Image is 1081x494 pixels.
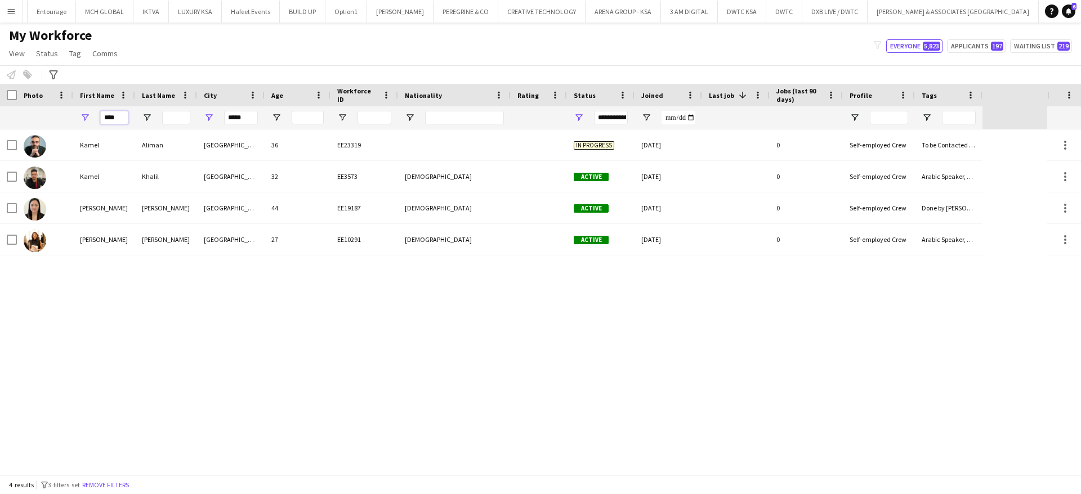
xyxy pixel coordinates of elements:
[271,113,282,123] button: Open Filter Menu
[197,224,265,255] div: [GEOGRAPHIC_DATA]
[80,91,114,100] span: First Name
[142,113,152,123] button: Open Filter Menu
[770,129,843,160] div: 0
[915,224,982,255] div: Arabic Speaker, Done by [PERSON_NAME]
[870,111,908,124] input: Profile Filter Input
[942,111,976,124] input: Tags Filter Input
[641,113,651,123] button: Open Filter Menu
[197,192,265,223] div: [GEOGRAPHIC_DATA]
[843,224,915,255] div: Self-employed Crew
[1010,39,1072,53] button: Waiting list219
[498,1,586,23] button: CREATIVE TECHNOLOGY
[135,161,197,192] div: Khalil
[922,91,937,100] span: Tags
[135,192,197,223] div: [PERSON_NAME]
[24,91,43,100] span: Photo
[36,48,58,59] span: Status
[197,161,265,192] div: [GEOGRAPHIC_DATA]
[48,480,80,489] span: 3 filters set
[574,113,584,123] button: Open Filter Menu
[915,129,982,160] div: To be Contacted by [PERSON_NAME]
[868,1,1039,23] button: [PERSON_NAME] & ASSOCIATES [GEOGRAPHIC_DATA]
[265,224,330,255] div: 27
[73,161,135,192] div: Kamel
[80,479,131,491] button: Remove filters
[133,1,169,23] button: IKTVA
[24,135,46,158] img: Kamel Aliman
[802,1,868,23] button: DXB LIVE / DWTC
[661,1,718,23] button: 3 AM DIGITAL
[635,224,702,255] div: [DATE]
[770,224,843,255] div: 0
[886,39,942,53] button: Everyone5,823
[718,1,766,23] button: DWTC KSA
[641,91,663,100] span: Joined
[28,1,76,23] button: Entourage
[635,161,702,192] div: [DATE]
[24,167,46,189] img: Kamel Khalil
[265,192,330,223] div: 44
[204,91,217,100] span: City
[142,91,175,100] span: Last Name
[850,113,860,123] button: Open Filter Menu
[265,129,330,160] div: 36
[5,46,29,61] a: View
[1071,3,1076,10] span: 6
[32,46,62,61] a: Status
[574,141,614,150] span: In progress
[923,42,940,51] span: 5,823
[367,1,434,23] button: [PERSON_NAME]
[337,87,378,104] span: Workforce ID
[197,129,265,160] div: [GEOGRAPHIC_DATA]
[65,46,86,61] a: Tag
[9,48,25,59] span: View
[330,192,398,223] div: EE19187
[337,113,347,123] button: Open Filter Menu
[169,1,222,23] button: LUXURY KSA
[915,192,982,223] div: Done by [PERSON_NAME], Mega Project, Production, Sports
[843,129,915,160] div: Self-employed Crew
[224,111,258,124] input: City Filter Input
[135,129,197,160] div: Aliman
[843,192,915,223] div: Self-employed Crew
[398,161,511,192] div: [DEMOGRAPHIC_DATA]
[9,27,92,44] span: My Workforce
[162,111,190,124] input: Last Name Filter Input
[1057,42,1070,51] span: 219
[850,91,872,100] span: Profile
[398,224,511,255] div: [DEMOGRAPHIC_DATA]
[280,1,325,23] button: BUILD UP
[330,224,398,255] div: EE10291
[574,173,609,181] span: Active
[405,91,442,100] span: Nationality
[80,113,90,123] button: Open Filter Menu
[766,1,802,23] button: DWTC
[292,111,324,124] input: Age Filter Input
[88,46,122,61] a: Comms
[330,129,398,160] div: EE23319
[922,113,932,123] button: Open Filter Menu
[770,192,843,223] div: 0
[73,129,135,160] div: Kamel
[398,192,511,223] div: [DEMOGRAPHIC_DATA]
[425,111,504,124] input: Nationality Filter Input
[635,129,702,160] div: [DATE]
[574,236,609,244] span: Active
[405,113,415,123] button: Open Filter Menu
[271,91,283,100] span: Age
[947,39,1006,53] button: Applicants197
[991,42,1003,51] span: 197
[69,48,81,59] span: Tag
[770,161,843,192] div: 0
[776,87,823,104] span: Jobs (last 90 days)
[709,91,734,100] span: Last job
[915,161,982,192] div: Arabic Speaker, Conferences, Ceremonies & Exhibitions, Done by [PERSON_NAME], Manager, Mega Proje...
[574,91,596,100] span: Status
[76,1,133,23] button: MCH GLOBAL
[222,1,280,23] button: Hafeet Events
[73,224,135,255] div: [PERSON_NAME]
[135,224,197,255] div: [PERSON_NAME]
[330,161,398,192] div: EE3573
[358,111,391,124] input: Workforce ID Filter Input
[325,1,367,23] button: Option1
